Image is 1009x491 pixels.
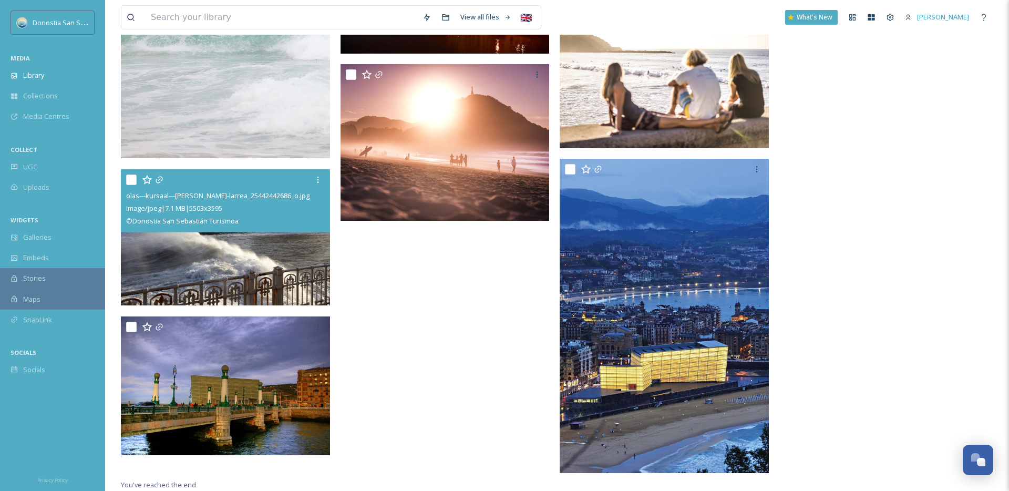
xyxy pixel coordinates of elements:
[121,169,330,306] img: olas---kursaal---javier-larrea_25442442686_o.jpg
[900,7,974,27] a: [PERSON_NAME]
[121,480,196,489] span: You've reached the end
[23,162,37,172] span: UGC
[11,54,30,62] span: MEDIA
[785,10,838,25] a: What's New
[23,253,49,263] span: Embeds
[23,91,58,101] span: Collections
[23,294,40,304] span: Maps
[37,477,68,484] span: Privacy Policy
[963,445,993,475] button: Open Chat
[23,365,45,375] span: Socials
[23,273,46,283] span: Stories
[23,232,52,242] span: Galleries
[121,316,330,455] img: puente-zurriola_5161517904_o.jpg
[37,473,68,486] a: Privacy Policy
[33,17,139,27] span: Donostia San Sebastián Turismoa
[126,203,222,213] span: image/jpeg | 7.1 MB | 5503 x 3595
[23,70,44,80] span: Library
[23,182,49,192] span: Uploads
[917,12,969,22] span: [PERSON_NAME]
[11,216,38,224] span: WIDGETS
[126,191,310,200] span: olas---kursaal---[PERSON_NAME]-larrea_25442442686_o.jpg
[455,7,517,27] a: View all files
[126,216,239,226] span: © Donostia San Sebastián Turismoa
[17,17,27,28] img: images.jpeg
[11,146,37,154] span: COLLECT
[560,158,769,473] img: kursaal-from-ulia_5160883599_o.jpg
[146,6,417,29] input: Search your library
[23,111,69,121] span: Media Centres
[341,64,550,221] img: gros-district_49529818671_o.jpg
[560,8,769,148] img: gros-district---sags_49529818811_o.jpg
[11,349,36,356] span: SOCIALS
[23,315,52,325] span: SnapLink
[517,8,536,27] div: 🇬🇧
